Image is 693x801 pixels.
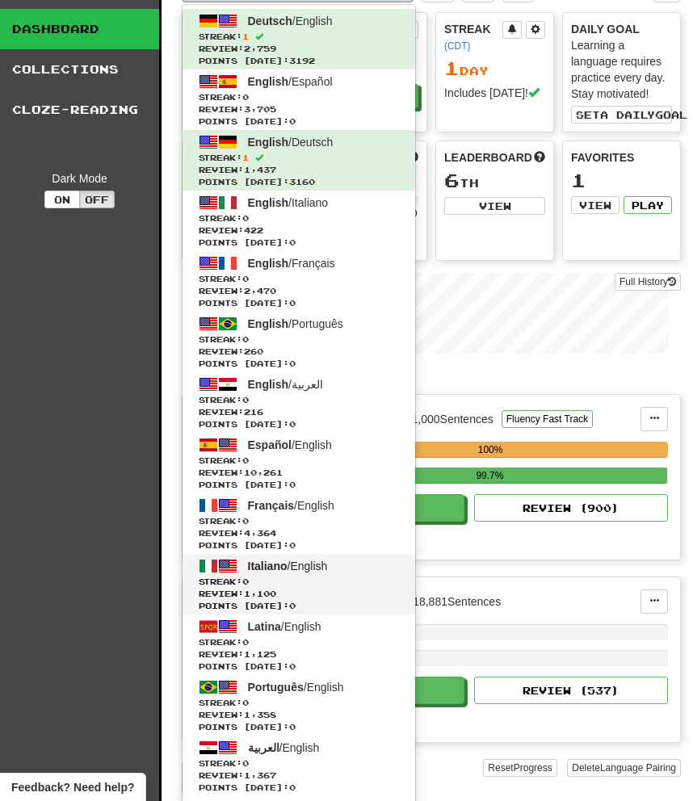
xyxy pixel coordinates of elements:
[242,31,249,41] span: 1
[199,273,399,285] span: Streak:
[199,176,399,188] span: Points [DATE]: 3160
[571,149,672,166] div: Favorites
[248,681,304,694] span: Português
[571,37,672,102] div: Learning a language requires practice every day. Stay motivated!
[183,251,415,312] a: English/FrançaisStreak:0 Review:2,470Points [DATE]:0
[183,191,415,251] a: English/ItalianoStreak:0 Review:422Points [DATE]:0
[571,106,672,124] button: Seta dailygoal
[248,499,334,512] span: / English
[483,759,556,777] button: ResetProgress
[248,257,335,270] span: / Français
[183,493,415,554] a: Français/EnglishStreak:0 Review:4,364Points [DATE]:0
[183,675,415,736] a: Português/EnglishStreak:0 Review:1,358Points [DATE]:0
[183,736,415,796] a: العربية/EnglishStreak:0 Review:1,367Points [DATE]:0
[444,169,460,191] span: 6
[183,9,415,69] a: Deutsch/EnglishStreak:1 Review:2,759Points [DATE]:3192
[571,170,672,191] div: 1
[182,370,681,386] p: In Progress
[248,499,295,512] span: Français
[242,395,249,405] span: 0
[199,297,399,309] span: Points [DATE]: 0
[248,15,333,27] span: / English
[199,406,399,418] span: Review: 216
[248,620,321,633] span: / English
[183,372,415,433] a: English/العربيةStreak:0 Review:216Points [DATE]:0
[313,442,668,458] div: 100%
[199,648,399,661] span: Review: 1,125
[242,153,249,162] span: 1
[242,274,249,283] span: 0
[248,438,292,451] span: Español
[199,455,399,467] span: Streak:
[199,636,399,648] span: Streak:
[248,317,343,330] span: / Português
[248,196,329,209] span: / Italiano
[199,103,399,115] span: Review: 3,705
[242,698,249,707] span: 0
[199,115,399,128] span: Points [DATE]: 0
[444,40,470,52] a: (CDT)
[615,273,681,291] a: Full History
[534,149,545,166] span: This week in points, UTC
[199,237,399,249] span: Points [DATE]: 0
[600,762,676,774] span: Language Pairing
[413,593,501,610] div: 18,881 Sentences
[248,257,289,270] span: English
[242,92,249,102] span: 0
[199,770,399,782] span: Review: 1,367
[199,394,399,406] span: Streak:
[242,455,249,465] span: 0
[44,191,80,208] button: On
[242,516,249,526] span: 0
[248,681,344,694] span: / English
[183,312,415,372] a: English/PortuguêsStreak:0 Review:260Points [DATE]:0
[242,577,249,586] span: 0
[444,85,545,101] div: Includes [DATE]!
[199,346,399,358] span: Review: 260
[199,527,399,539] span: Review: 4,364
[248,741,320,754] span: / English
[199,709,399,721] span: Review: 1,358
[248,620,281,633] span: Latina
[248,438,332,451] span: / English
[11,779,134,795] span: Open feedback widget
[183,130,415,191] a: English/DeutschStreak:1 Review:1,437Points [DATE]:3160
[242,334,249,344] span: 0
[199,600,399,612] span: Points [DATE]: 0
[199,31,399,43] span: Streak:
[199,152,399,164] span: Streak:
[412,411,493,427] div: 1,000 Sentences
[313,468,666,484] div: 99.7%
[199,467,399,479] span: Review: 10,261
[248,741,279,754] span: العربية
[514,762,552,774] span: Progress
[199,55,399,67] span: Points [DATE]: 3192
[242,758,249,768] span: 0
[199,721,399,733] span: Points [DATE]: 0
[600,109,655,120] span: a daily
[183,69,415,130] a: English/EspañolStreak:0 Review:3,705Points [DATE]:0
[248,378,289,391] span: English
[199,358,399,370] span: Points [DATE]: 0
[248,560,328,572] span: / English
[248,75,289,88] span: English
[199,224,399,237] span: Review: 422
[199,43,399,55] span: Review: 2,759
[199,285,399,297] span: Review: 2,470
[248,75,333,88] span: / Español
[444,170,545,191] div: th
[199,164,399,176] span: Review: 1,437
[199,757,399,770] span: Streak:
[571,196,619,214] button: View
[242,637,249,647] span: 0
[624,196,672,214] button: Play
[502,410,593,428] button: Fluency Fast Track
[183,614,415,675] a: Latina/EnglishStreak:0 Review:1,125Points [DATE]:0
[248,136,334,149] span: / Deutsch
[474,677,668,704] button: Review (537)
[571,21,672,37] div: Daily Goal
[444,58,545,79] div: Day
[199,588,399,600] span: Review: 1,100
[183,554,415,614] a: Italiano/EnglishStreak:0 Review:1,100Points [DATE]:0
[183,433,415,493] a: Español/EnglishStreak:0 Review:10,261Points [DATE]:0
